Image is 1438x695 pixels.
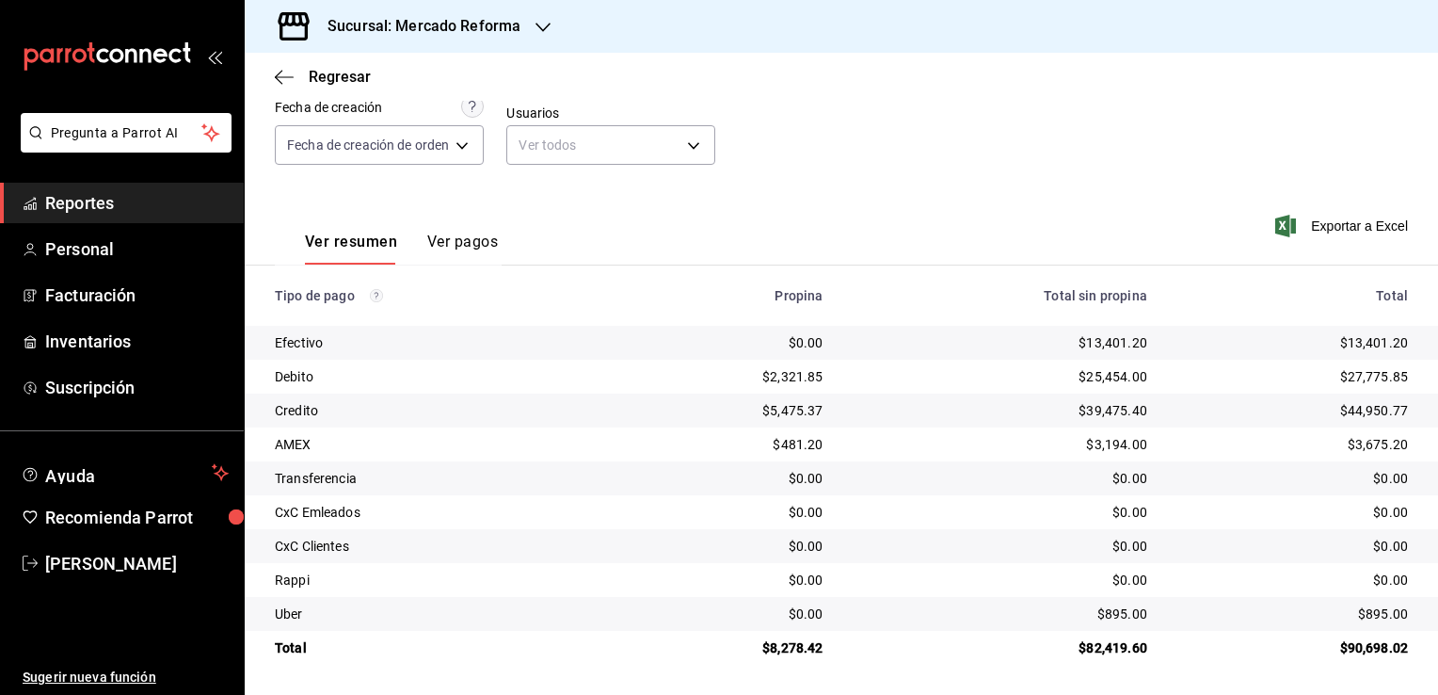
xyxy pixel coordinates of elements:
[275,288,602,303] div: Tipo de pago
[632,401,823,420] div: $5,475.37
[632,503,823,522] div: $0.00
[853,638,1146,657] div: $82,419.60
[853,435,1146,454] div: $3,194.00
[1177,469,1408,488] div: $0.00
[305,233,397,265] button: Ver resumen
[275,503,602,522] div: CxC Emleados
[275,605,602,623] div: Uber
[632,367,823,386] div: $2,321.85
[275,367,602,386] div: Debito
[853,367,1146,386] div: $25,454.00
[853,288,1146,303] div: Total sin propina
[275,435,602,454] div: AMEX
[275,333,602,352] div: Efectivo
[21,113,232,153] button: Pregunta a Parrot AI
[853,469,1146,488] div: $0.00
[207,49,222,64] button: open_drawer_menu
[45,283,229,308] span: Facturación
[51,123,202,143] span: Pregunta a Parrot AI
[45,461,204,484] span: Ayuda
[1177,503,1408,522] div: $0.00
[13,137,232,156] a: Pregunta a Parrot AI
[853,401,1146,420] div: $39,475.40
[275,401,602,420] div: Credito
[305,233,498,265] div: navigation tabs
[312,15,520,38] h3: Sucursal: Mercado Reforma
[632,638,823,657] div: $8,278.42
[506,106,714,120] label: Usuarios
[275,537,602,556] div: CxC Clientes
[1177,367,1408,386] div: $27,775.85
[1177,537,1408,556] div: $0.00
[45,505,229,530] span: Recomienda Parrot
[427,233,498,265] button: Ver pagos
[1177,401,1408,420] div: $44,950.77
[1177,638,1408,657] div: $90,698.02
[853,503,1146,522] div: $0.00
[309,68,371,86] span: Regresar
[1279,215,1408,237] button: Exportar a Excel
[1177,571,1408,590] div: $0.00
[632,469,823,488] div: $0.00
[1177,333,1408,352] div: $13,401.20
[853,605,1146,623] div: $895.00
[275,571,602,590] div: Rappi
[23,668,229,687] span: Sugerir nueva función
[632,435,823,454] div: $481.20
[275,469,602,488] div: Transferencia
[632,333,823,352] div: $0.00
[45,375,229,400] span: Suscripción
[853,571,1146,590] div: $0.00
[632,537,823,556] div: $0.00
[45,236,229,262] span: Personal
[1177,288,1408,303] div: Total
[287,136,449,154] span: Fecha de creación de orden
[275,98,382,118] div: Fecha de creación
[275,638,602,657] div: Total
[45,551,229,576] span: [PERSON_NAME]
[370,289,383,302] svg: Los pagos realizados con Pay y otras terminales son montos brutos.
[853,537,1146,556] div: $0.00
[632,571,823,590] div: $0.00
[1177,605,1408,623] div: $895.00
[45,329,229,354] span: Inventarios
[45,190,229,216] span: Reportes
[1177,435,1408,454] div: $3,675.20
[506,125,714,165] div: Ver todos
[275,68,371,86] button: Regresar
[632,288,823,303] div: Propina
[632,605,823,623] div: $0.00
[853,333,1146,352] div: $13,401.20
